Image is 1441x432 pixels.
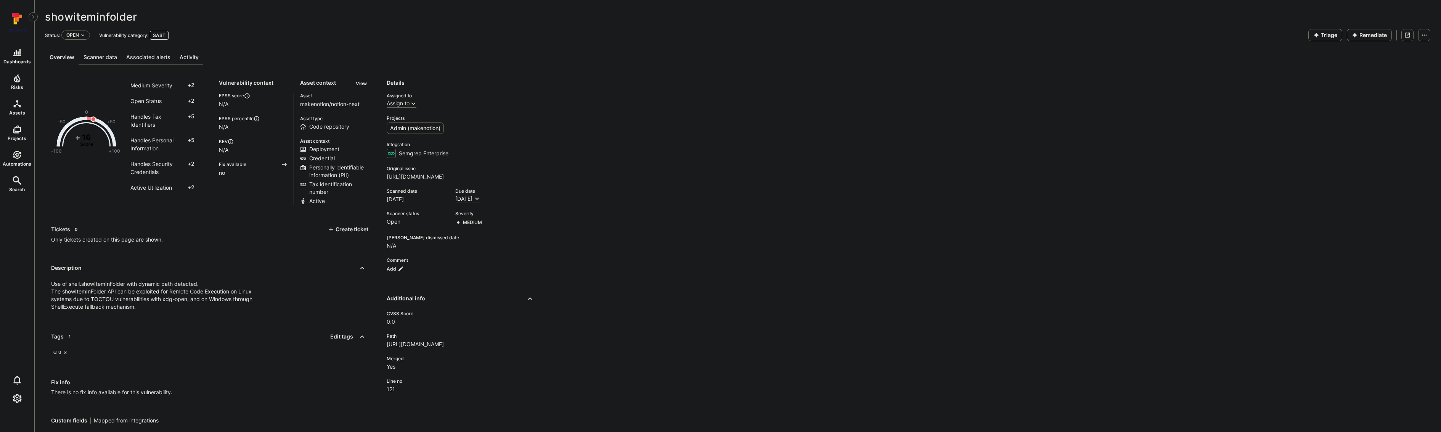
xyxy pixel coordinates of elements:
[180,97,194,105] span: +2
[130,200,175,214] span: Private or Internal Asset
[387,235,536,240] span: [PERSON_NAME] dismissed date
[9,187,25,192] span: Search
[51,388,368,396] span: There is no fix info available for this vulnerability.
[3,59,31,64] span: Dashboards
[300,138,369,144] span: Asset context
[455,211,482,216] span: Severity
[399,150,448,157] span: Semgrep Enterprise
[180,136,194,152] span: +5
[130,98,162,104] span: Open Status
[219,169,288,177] span: no
[387,311,536,316] span: CVSS Score
[180,113,194,129] span: +5
[80,33,85,37] button: Expand dropdown
[309,197,325,205] span: Click to view evidence
[387,79,405,87] h2: Details
[85,109,88,115] text: 0
[387,385,536,393] span: 121
[219,161,246,167] span: Fix available
[410,100,416,106] button: Expand dropdown
[180,160,194,176] span: +2
[3,161,31,167] span: Automations
[387,211,448,216] span: Scanner status
[29,12,38,21] button: Expand navigation menu
[9,110,25,116] span: Assets
[1418,29,1430,41] button: Options menu
[455,195,472,202] span: [DATE]
[82,132,91,142] tspan: 16
[99,32,148,38] span: Vulnerability category:
[219,123,288,131] span: N/A
[175,50,203,64] a: Activity
[51,349,69,356] div: sast
[1308,29,1342,41] button: Triage
[51,333,64,340] h2: Tags
[300,116,369,121] span: Asset type
[51,236,163,243] span: Only tickets created on this page are shown.
[309,155,335,162] span: Click to view evidence
[130,113,161,128] span: Handles Tax Identifiers
[387,333,536,339] span: Path
[80,141,93,147] text: Score
[8,135,26,141] span: Projects
[387,218,448,226] span: Open
[387,318,536,326] span: 0.0
[309,164,369,179] span: Click to view evidence
[1347,29,1392,41] button: Remediate
[51,379,70,386] h2: Fix info
[324,330,353,343] button: Edit tags
[45,256,374,280] div: Collapse description
[381,286,542,401] section: additional info card
[300,93,369,98] span: Asset
[51,264,82,272] h2: Description
[1401,29,1414,41] div: Open original issue
[180,81,194,89] span: +2
[58,119,66,124] text: -50
[66,32,79,38] button: Open
[51,417,87,424] h2: Custom fields
[219,93,288,99] span: EPSS score
[387,356,536,361] span: Merged
[51,148,62,154] text: -100
[387,341,444,347] a: [URL][DOMAIN_NAME]
[71,132,102,147] g: The vulnerability score is based on the parameters defined in the settings
[387,188,448,194] span: Scanned date
[107,119,116,124] text: +50
[51,280,368,311] p: Use of shell.showItemInFolder with dynamic path detected. The showItemInFolder API can be exploit...
[130,137,173,152] span: Handles Personal Information
[455,188,480,203] div: Due date field
[10,409,25,424] div: Justin Kim
[455,195,480,203] button: [DATE]
[130,161,173,175] span: Handles Security Credentials
[109,148,120,154] text: +100
[387,266,404,272] button: Add
[387,173,444,181] a: [URL][DOMAIN_NAME]
[122,50,175,64] a: Associated alerts
[381,286,542,311] div: Collapse
[10,409,25,424] img: ACg8ocIqQenU2zSVn4varczOTTpfOuOTqpqMYkpMWRLjejB-DtIEo7w=s96-c
[150,31,169,40] div: SAST
[387,378,536,384] span: Line no
[387,123,444,134] a: Admin (makenotion)
[300,101,360,107] a: makenotion/notion-next
[67,334,73,340] span: 1
[219,146,288,154] span: N/A
[463,219,482,226] div: Medium
[387,115,536,121] span: Projects
[387,93,536,98] span: Assigned to
[130,82,172,89] span: Medium Severity
[309,123,349,131] span: Code repository
[387,257,536,263] span: Comment
[309,145,339,153] span: Click to view evidence
[390,124,440,132] span: Admin (makenotion)
[73,226,79,232] span: 0
[45,10,137,23] span: showiteminfolder
[219,139,288,145] span: KEV
[328,226,368,233] button: Create ticket
[381,71,542,280] section: details card
[455,188,480,194] span: Due date
[11,84,23,90] span: Risks
[31,14,36,20] i: Expand navigation menu
[219,100,288,108] span: N/A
